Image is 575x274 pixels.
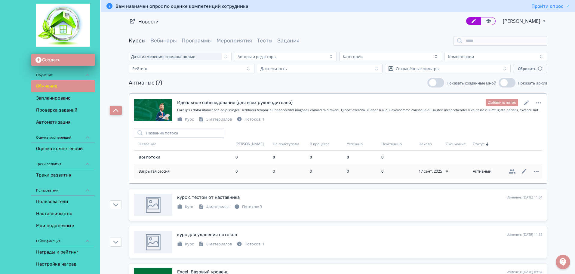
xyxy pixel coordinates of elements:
div: Активные (7) [129,79,162,87]
a: Новости [138,18,158,25]
a: Треки развития [31,169,95,181]
div: 0 [347,168,379,174]
div: Изменен: [DATE] 11:34 [507,195,542,200]
div: 0 [381,168,416,174]
div: Оценка компетенций [31,128,95,143]
div: Идеальное собеседование (для всех руководителей) [177,99,293,106]
a: Переключиться в режим ученика [481,17,496,25]
button: Сохранённые фильтры [385,64,511,73]
a: Наставничество [31,208,95,220]
div: Обучение [31,66,95,80]
div: Рейтинг [132,66,148,71]
div: ∞ [446,168,470,174]
a: Автоматизация [31,116,95,128]
button: Создать [31,54,95,66]
div: Не приступали [273,142,308,147]
div: 0 [273,154,308,160]
a: Вебинары [150,37,177,44]
div: курс для удаления потоков [177,231,237,238]
div: Компетенции [448,54,474,59]
a: Мои подопечные [31,220,95,232]
span: Статус [473,142,484,147]
button: Категории [339,52,442,61]
div: 0 [381,154,416,160]
div: 17 сент. 2025 [419,168,443,174]
a: Запланировано [31,92,95,104]
a: Награды и рейтинг [31,246,95,258]
a: Курсы [129,37,146,44]
div: Сохранённые фильтры [396,66,439,71]
a: Мероприятия [217,37,252,44]
button: Сбросить [513,64,547,73]
div: Длительность [260,66,287,71]
div: Пользователи [31,181,95,196]
div: 0 [347,154,379,160]
div: Авторы и редакторы [238,54,276,59]
div: Потоков: 1 [237,116,264,122]
a: Закрытая сессия [139,168,233,174]
button: Авторы и редакторы [234,52,337,61]
span: Дмитрий Дьячков [503,17,541,25]
div: Курс [177,241,194,247]
img: https://files.teachbase.ru/system/account/55543/logo/medium-d4de40afe66173cec1a50259366590b1.jpg [36,4,90,47]
div: Активный [473,168,505,174]
a: Проверка заданий [31,104,95,116]
div: 8 материалов [198,241,232,247]
div: 5 материалов [198,116,232,122]
div: 0 [235,168,270,174]
button: Дата изменения: сначала новые [129,52,232,61]
button: Рейтинг [129,64,254,73]
a: Задания [277,37,300,44]
div: Изменен: [DATE] 11:12 [507,232,542,237]
div: Потоков: 3 [234,204,262,210]
span: Показать созданные мной [447,80,496,86]
span: Начало [419,142,432,147]
div: Треки развития [31,155,95,169]
div: Потоков: 1 [237,241,264,247]
div: Категории [343,54,363,59]
span: Название [139,142,156,147]
span: Показать архив [518,80,547,86]
div: 0 [235,154,270,160]
div: Неуспешно [381,142,416,147]
a: Обучение [31,80,95,92]
button: Компетенции [444,52,547,61]
a: Оценка компетенций [31,143,95,155]
button: Длительность [257,64,383,73]
a: Пользователи [31,196,95,208]
div: В процессе [310,142,344,147]
a: Программы [182,37,212,44]
div: [PERSON_NAME] [235,142,270,147]
a: Все потоки [139,154,160,160]
div: 0 [310,168,344,174]
div: 4 материала [198,204,229,210]
span: Дата изменения: сначала новые [131,54,195,59]
div: Курс [177,204,194,210]
button: Пройти опрос [531,3,570,9]
a: Тесты [257,37,272,44]
div: Курс [177,116,194,122]
div: курс с тестом от наставника [177,194,240,201]
a: Настройка наград [31,258,95,270]
div: 0 [273,168,308,174]
button: Добавить поток [486,99,518,106]
div: Геймификация [31,232,95,246]
span: Вам назначен опрос по оценке компетенций сотрудника [115,3,248,9]
span: Окончание [446,142,466,147]
div: 0 [310,154,344,160]
div: Этот курс предназначен для руководителей, желающих повысить эффективность процесса отбора персона... [177,108,542,113]
div: Успешно [347,142,379,147]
